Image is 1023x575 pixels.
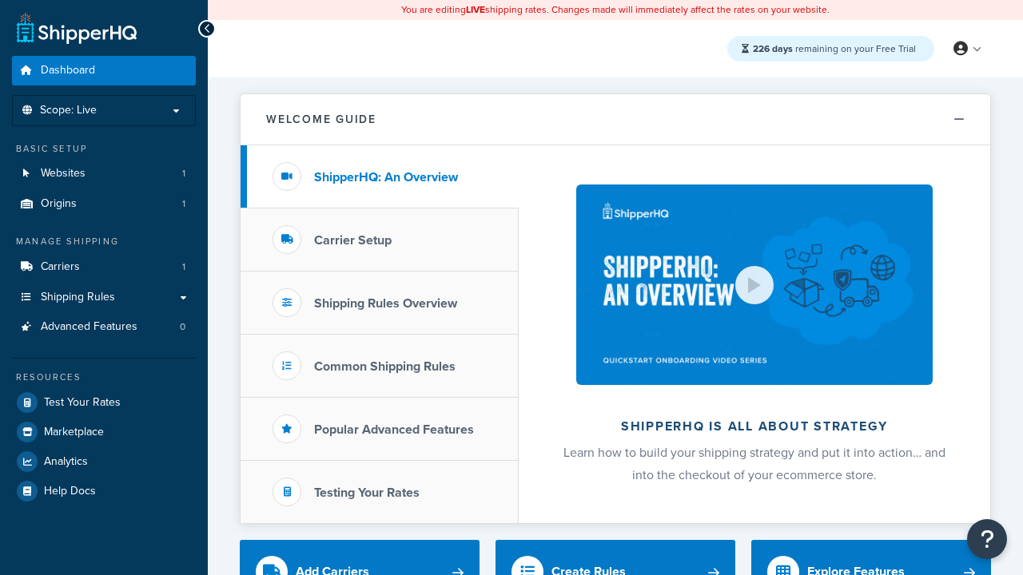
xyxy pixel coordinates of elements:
[12,252,196,282] li: Carriers
[182,260,185,274] span: 1
[12,312,196,342] li: Advanced Features
[561,419,948,434] h2: ShipperHQ is all about strategy
[182,197,185,211] span: 1
[12,283,196,312] a: Shipping Rules
[314,359,456,374] h3: Common Shipping Rules
[314,170,458,184] h3: ShipperHQ: An Overview
[563,443,945,484] span: Learn how to build your shipping strategy and put it into action… and into the checkout of your e...
[41,197,77,211] span: Origins
[466,2,485,17] b: LIVE
[40,104,97,117] span: Scope: Live
[241,94,990,145] button: Welcome Guide
[314,296,457,311] h3: Shipping Rules Overview
[12,189,196,219] li: Origins
[12,56,196,85] a: Dashboard
[266,113,376,125] h2: Welcome Guide
[44,396,121,410] span: Test Your Rates
[12,447,196,476] a: Analytics
[12,388,196,417] a: Test Your Rates
[753,42,793,56] strong: 226 days
[41,64,95,77] span: Dashboard
[753,42,916,56] span: remaining on your Free Trial
[41,260,80,274] span: Carriers
[12,252,196,282] a: Carriers1
[12,159,196,188] a: Websites1
[12,418,196,446] a: Marketplace
[41,167,86,180] span: Websites
[314,233,392,248] h3: Carrier Setup
[12,142,196,156] div: Basic Setup
[41,291,115,304] span: Shipping Rules
[314,422,474,437] h3: Popular Advanced Features
[967,519,1007,559] button: Open Resource Center
[12,159,196,188] li: Websites
[44,485,96,498] span: Help Docs
[12,312,196,342] a: Advanced Features0
[12,235,196,248] div: Manage Shipping
[44,455,88,469] span: Analytics
[182,167,185,180] span: 1
[576,184,933,385] img: ShipperHQ is all about strategy
[180,320,185,334] span: 0
[41,320,137,334] span: Advanced Features
[44,426,104,439] span: Marketplace
[314,486,420,500] h3: Testing Your Rates
[12,189,196,219] a: Origins1
[12,371,196,384] div: Resources
[12,477,196,506] a: Help Docs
